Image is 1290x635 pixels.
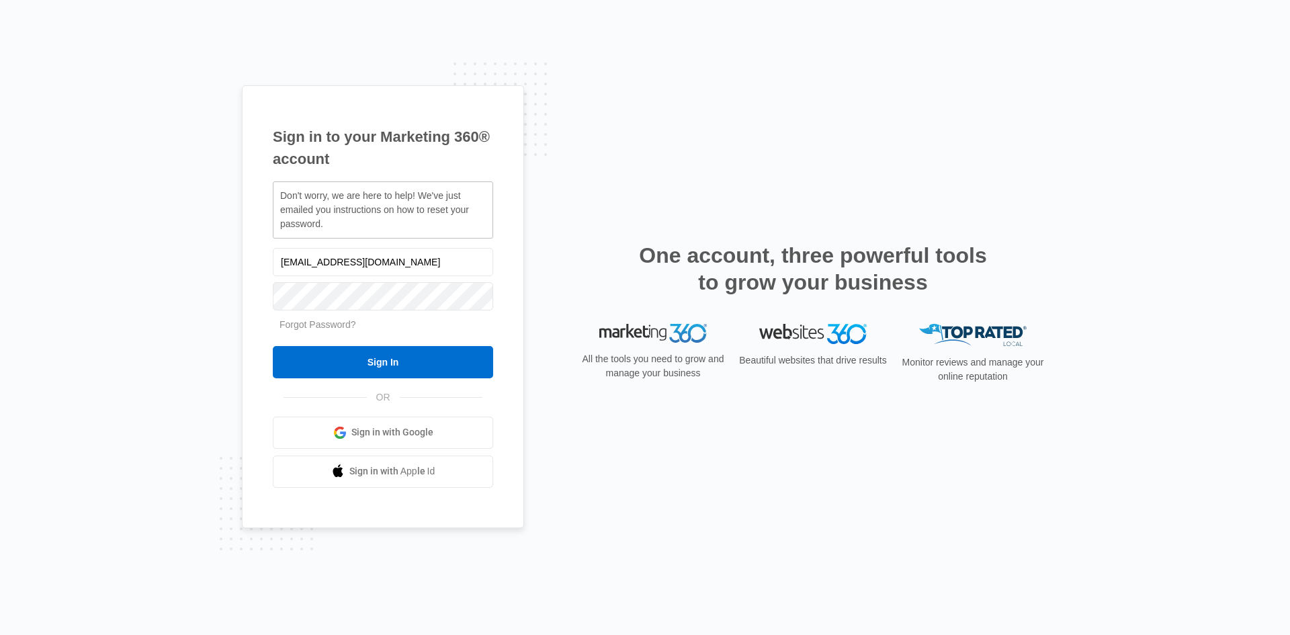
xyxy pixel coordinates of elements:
input: Sign In [273,346,493,378]
span: Don't worry, we are here to help! We've just emailed you instructions on how to reset your password. [280,190,469,229]
input: Email [273,248,493,276]
h2: One account, three powerful tools to grow your business [635,242,991,296]
span: Sign in with Apple Id [349,464,435,478]
p: Beautiful websites that drive results [738,353,888,368]
p: All the tools you need to grow and manage your business [578,352,728,380]
img: Marketing 360 [599,324,707,343]
img: Top Rated Local [919,324,1027,346]
a: Sign in with Apple Id [273,456,493,488]
p: Monitor reviews and manage your online reputation [898,355,1048,384]
h1: Sign in to your Marketing 360® account [273,126,493,170]
span: OR [367,390,400,405]
span: Sign in with Google [351,425,433,439]
a: Sign in with Google [273,417,493,449]
img: Websites 360 [759,324,867,343]
a: Forgot Password? [279,319,356,330]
